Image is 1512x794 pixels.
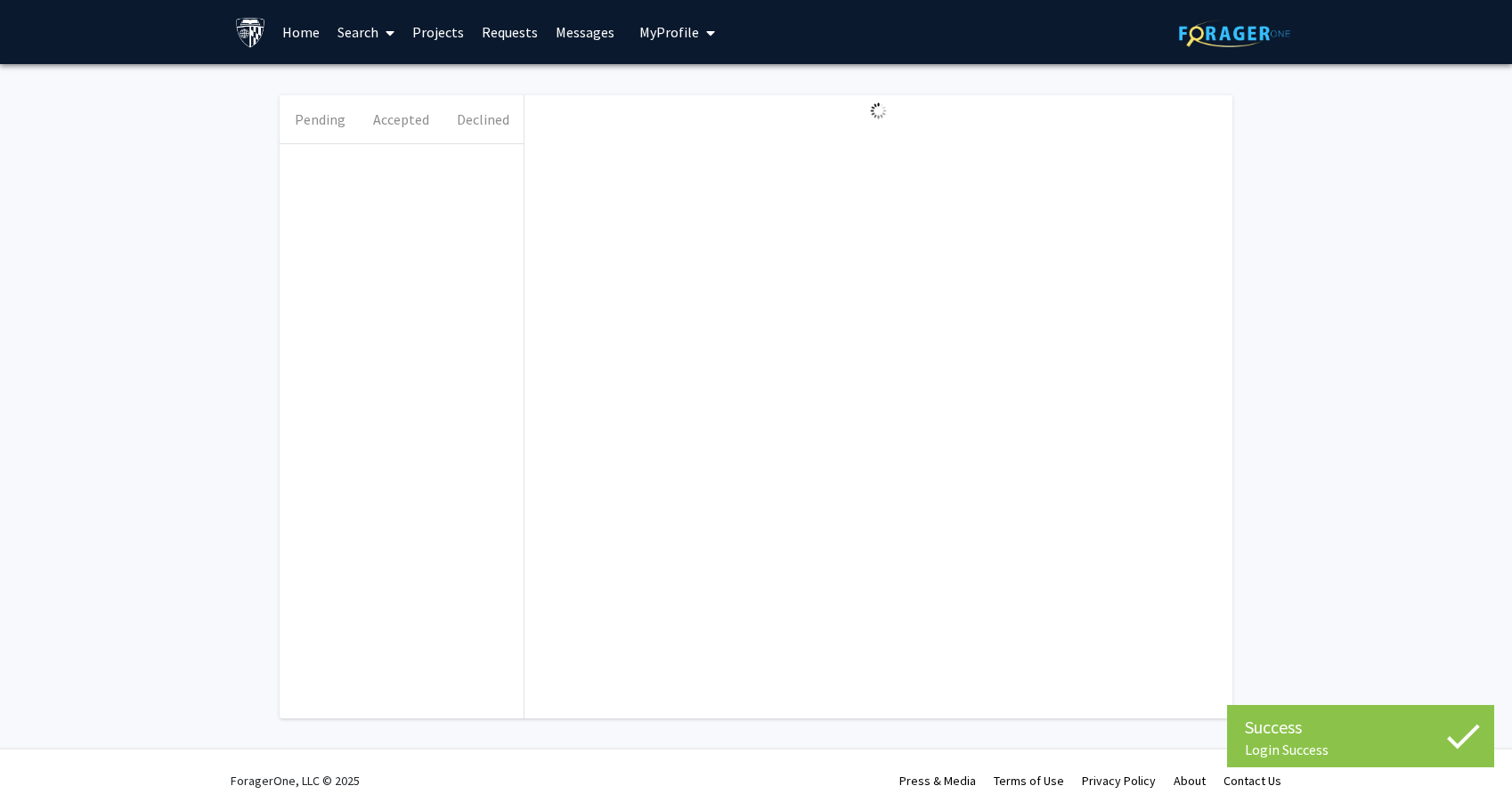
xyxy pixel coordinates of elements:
a: Requests [473,1,547,63]
img: ForagerOne Logo [1179,20,1290,47]
button: Pending [280,95,361,143]
a: Messages [547,1,623,63]
a: Projects [403,1,473,63]
button: Declined [443,95,524,143]
a: Privacy Policy [1082,773,1156,789]
a: Home [273,1,329,63]
iframe: Chat [13,714,76,781]
div: Login Success [1245,741,1476,758]
img: Johns Hopkins University Logo [235,17,266,48]
a: Contact Us [1223,773,1281,789]
a: Terms of Use [994,773,1064,789]
button: Accepted [361,95,442,143]
span: My Profile [639,23,699,41]
a: Press & Media [899,773,976,789]
img: Loading [863,95,894,126]
a: About [1174,773,1206,789]
div: Success [1245,714,1476,741]
a: Search [329,1,403,63]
